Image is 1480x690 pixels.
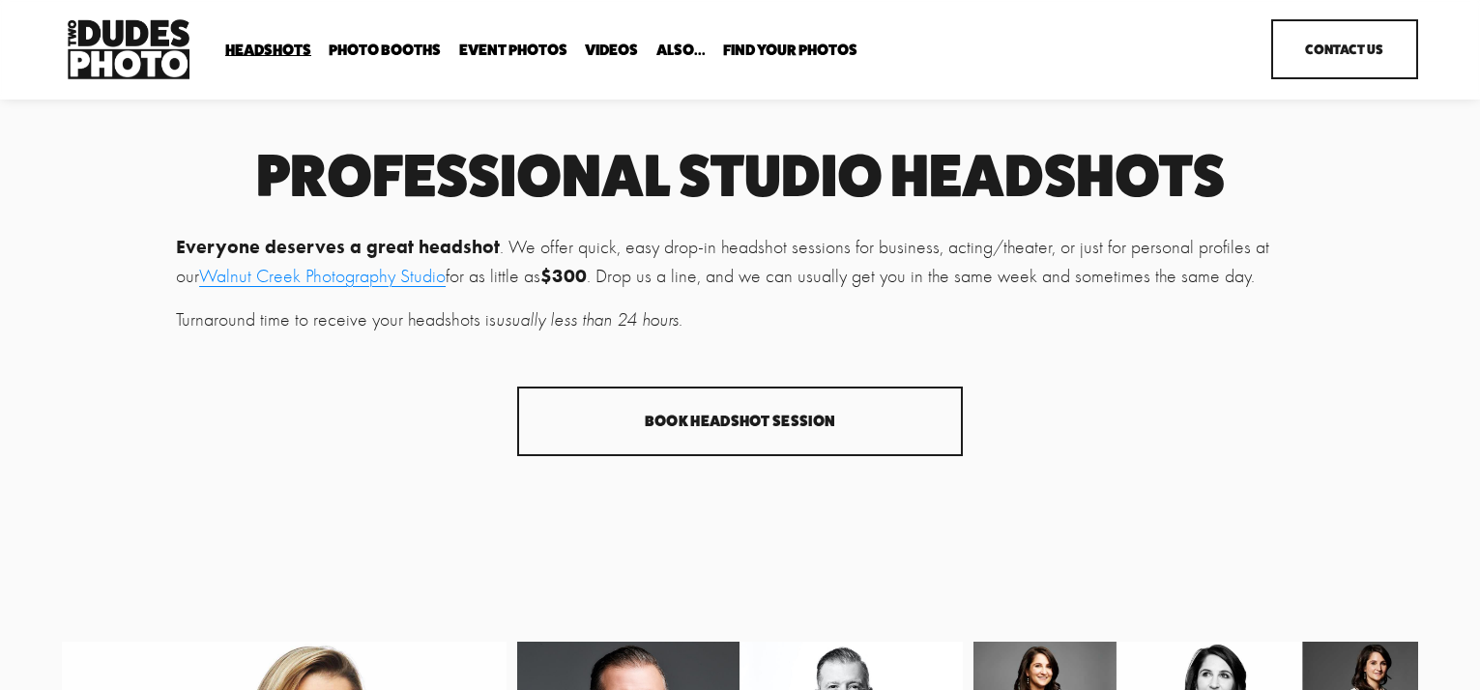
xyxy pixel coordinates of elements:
[517,387,962,455] a: Book Headshot Session
[723,41,857,59] a: folder dropdown
[329,41,441,59] a: folder dropdown
[496,308,679,331] em: usually less than 24 hours
[176,233,1304,290] p: . We offer quick, easy drop-in headshot sessions for business, acting/theater, or just for person...
[176,148,1304,202] h1: Professional Studio Headshots
[540,264,587,287] strong: $300
[459,41,567,59] a: Event Photos
[176,305,1304,334] p: Turnaround time to receive your headshots is .
[656,41,706,59] a: folder dropdown
[225,41,311,59] a: folder dropdown
[723,43,857,58] span: Find Your Photos
[62,14,195,84] img: Two Dudes Photo | Headshots, Portraits &amp; Photo Booths
[585,41,638,59] a: Videos
[1271,19,1418,79] a: Contact Us
[225,43,311,58] span: Headshots
[656,43,706,58] span: Also...
[199,265,446,287] a: Walnut Creek Photography Studio
[329,43,441,58] span: Photo Booths
[176,235,500,258] strong: Everyone deserves a great headshot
